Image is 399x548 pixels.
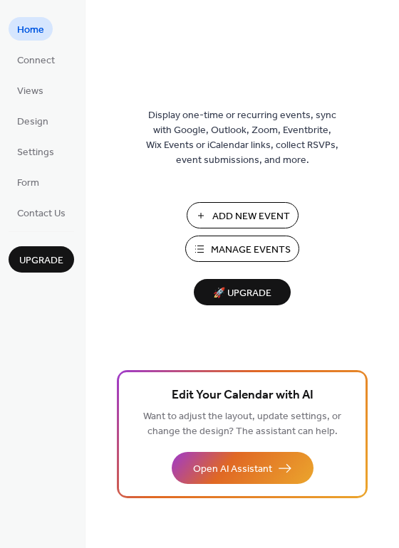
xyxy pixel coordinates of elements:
[17,84,43,99] span: Views
[211,243,291,258] span: Manage Events
[143,407,341,441] span: Want to adjust the layout, update settings, or change the design? The assistant can help.
[146,108,338,168] span: Display one-time or recurring events, sync with Google, Outlook, Zoom, Eventbrite, Wix Events or ...
[172,386,313,406] span: Edit Your Calendar with AI
[185,236,299,262] button: Manage Events
[9,17,53,41] a: Home
[19,253,63,268] span: Upgrade
[9,48,63,71] a: Connect
[9,139,63,163] a: Settings
[9,109,57,132] a: Design
[172,452,313,484] button: Open AI Assistant
[17,23,44,38] span: Home
[17,176,39,191] span: Form
[212,209,290,224] span: Add New Event
[17,206,66,221] span: Contact Us
[9,170,48,194] a: Form
[187,202,299,228] button: Add New Event
[193,462,272,477] span: Open AI Assistant
[202,284,282,303] span: 🚀 Upgrade
[9,78,52,102] a: Views
[17,115,48,130] span: Design
[17,145,54,160] span: Settings
[9,246,74,273] button: Upgrade
[17,53,55,68] span: Connect
[194,279,291,305] button: 🚀 Upgrade
[9,201,74,224] a: Contact Us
